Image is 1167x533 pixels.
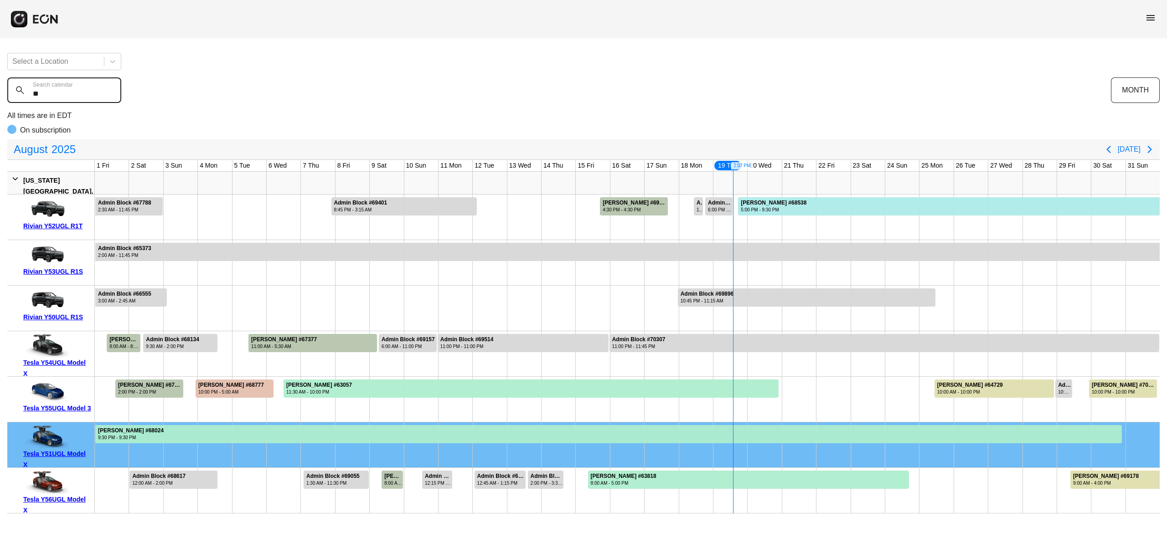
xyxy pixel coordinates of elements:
div: Admin Block #68999 [1058,382,1071,389]
div: 7 Thu [301,160,321,171]
div: 4 Mon [198,160,219,171]
div: 5 Tue [232,160,252,171]
div: Rented for 4 days by Waldemar Hernández Current status is verified [934,377,1054,398]
div: 4:30 PM - 4:30 PM [603,206,667,213]
div: 22 Fri [816,160,837,171]
div: 29 Fri [1057,160,1077,171]
div: 11:00 PM - 11:45 PM [612,343,666,350]
div: 10 Sun [404,160,428,171]
button: MONTH [1111,77,1160,103]
div: [US_STATE][GEOGRAPHIC_DATA], [GEOGRAPHIC_DATA] [23,175,93,208]
div: 6:00 AM - 11:00 PM [382,343,435,350]
div: 11:30 AM - 10:00 PM [286,389,352,395]
div: Admin Block #65373 [98,245,151,252]
div: 19 Tue [713,160,742,171]
div: 10:00 PM - 5:00 AM [198,389,264,395]
div: Tesla Y56UGL Model X [23,494,91,516]
div: Admin Block #70450 [697,200,702,206]
div: 6 Wed [267,160,289,171]
img: car [23,471,69,494]
div: 11:00 PM - 11:00 PM [440,343,494,350]
div: Admin Block #69770 [477,473,525,480]
div: Rented for 5 days by Admin Block Current status is rental [331,195,478,215]
div: 11 Mon [439,160,464,171]
div: 9:30 PM - 9:30 PM [98,434,164,441]
div: 2:30 AM - 11:45 PM [98,206,151,213]
div: 12:45 AM - 1:15 PM [477,480,525,487]
div: 1 Fri [95,160,111,171]
div: Rented for 2 days by Admin Block Current status is rental [303,468,369,489]
div: 26 Tue [954,160,977,171]
span: August [12,140,50,159]
div: Admin Block #70307 [612,336,666,343]
div: 3:00 AM - 2:45 AM [98,297,151,304]
button: [DATE] [1118,141,1141,158]
div: [PERSON_NAME] #64729 [937,382,1003,389]
div: 18 Mon [679,160,704,171]
div: Rented for 1 days by Mariama Diallo Current status is completed [381,468,403,489]
img: car [23,334,69,357]
div: 1:30 AM - 11:30 PM [306,480,360,487]
div: 8:00 AM - 11:30 PM [384,480,402,487]
div: Admin Block #67788 [98,200,151,206]
div: Rented for 5 days by Admin Block Current status is rental [437,331,609,352]
button: Next page [1141,140,1159,159]
div: 16 Sat [610,160,632,171]
img: car [23,380,69,403]
div: 12:15 PM - 10:00 AM [425,480,451,487]
div: 14 Thu [542,160,565,171]
div: 12:00 AM - 2:00 PM [132,480,186,487]
div: 10:30 PM - 11:01 AM [1058,389,1071,395]
div: Admin Block #69590 [425,473,451,480]
div: 2 Sat [129,160,148,171]
img: car [23,243,69,266]
div: Admin Block #69896 [681,291,734,297]
div: [PERSON_NAME] #68538 [741,200,806,206]
div: Rented for 15 days by Gabriele Turchi Current status is confirmed [738,195,1160,215]
div: Rented for 8 days by Admin Block Current status is rental [677,286,936,307]
img: car [23,198,69,220]
div: Rented for 2 days by Kevin Galley Current status is verified [1089,377,1157,398]
div: 8:45 PM - 3:15 AM [334,206,387,213]
div: 17 Sun [645,160,668,171]
div: 6:00 PM - 1:45 PM [708,206,732,213]
div: Rented for 6 days by Admin Block Current status is rental [95,195,163,215]
div: 9:30 AM - 2:00 PM [146,343,199,350]
div: Rivian Y53UGL R1S [23,266,91,277]
div: [PERSON_NAME] #69524 [603,200,667,206]
div: 27 Wed [988,160,1014,171]
div: [PERSON_NAME] #68777 [198,382,264,389]
div: Admin Block #66555 [98,291,151,297]
div: 10:00 PM - 10:00 PM [1092,389,1156,395]
div: 11:00 AM - 5:30 AM [251,343,317,350]
div: Admin Block #69401 [334,200,387,206]
button: Previous page [1100,140,1118,159]
div: 15 Fri [576,160,596,171]
div: Rented for 1 days by Admin Block Current status is rental [422,468,453,489]
div: Rented for 7 days by Admin Block Current status is rental [95,286,167,307]
div: Admin Block #69774 [531,473,563,480]
div: 25 Mon [919,160,945,171]
div: Admin Block #69157 [382,336,435,343]
div: Rented for 10 days by Jake Hannan Current status is rental [588,468,910,489]
div: 12 Tue [473,160,496,171]
div: 9:00 AM - 4:00 PM [1073,480,1139,487]
div: [PERSON_NAME] #67821 [109,336,139,343]
div: 21 Thu [782,160,806,171]
div: [PERSON_NAME] #67844 [384,473,402,480]
div: Rented for 3 days by Joseph Hurd Current status is late [195,377,274,398]
div: [PERSON_NAME] #67377 [251,336,317,343]
div: 31 Sun [1126,160,1150,171]
div: Rented for 2 days by Admin Block Current status is rental [527,468,564,489]
div: Tesla Y54UGL Model X [23,357,91,379]
div: Rivian Y52UGL R1T [23,220,91,231]
div: [PERSON_NAME] #69178 [1073,473,1139,480]
span: 2025 [50,140,77,159]
div: Tesla Y51UGL Model X [23,448,91,470]
div: 10:45 PM - 11:15 AM [681,297,734,304]
p: On subscription [20,125,71,136]
div: 8:00 AM - 8:00 AM [109,343,139,350]
div: [PERSON_NAME] #70274 [1092,382,1156,389]
button: August2025 [8,140,81,159]
div: Admin Block #69514 [440,336,494,343]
